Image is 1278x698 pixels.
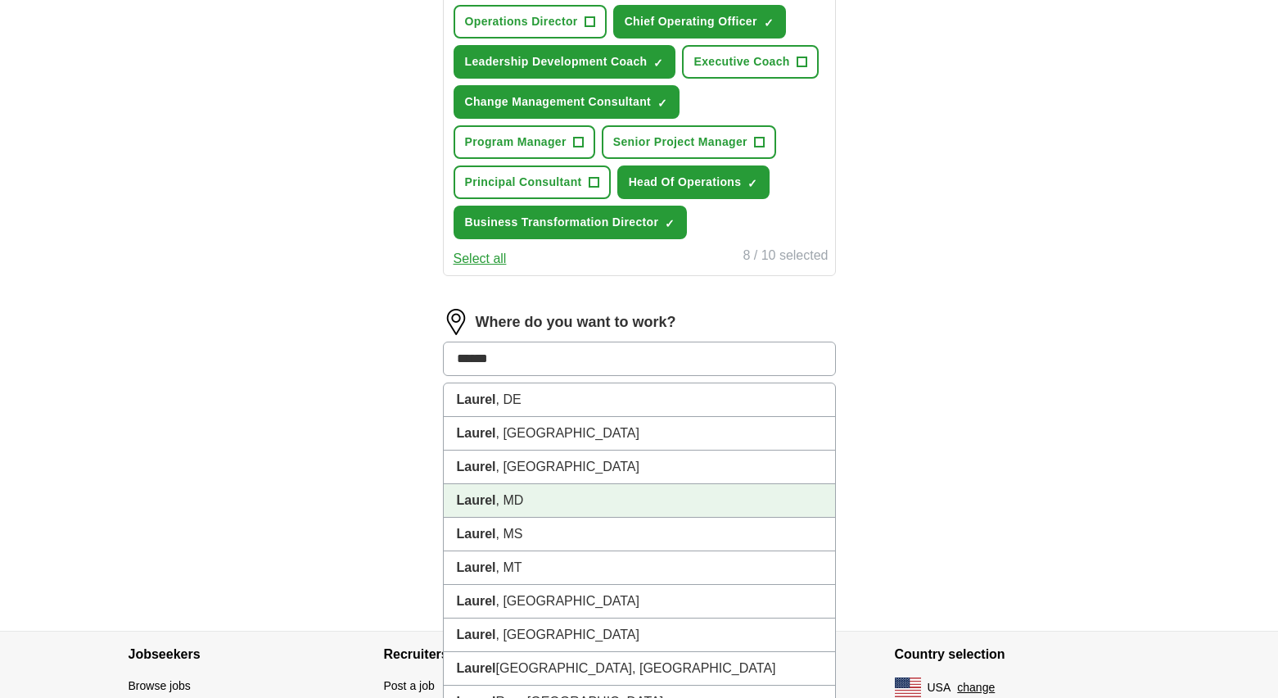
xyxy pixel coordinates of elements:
span: Chief Operating Officer [625,13,757,30]
button: Select all [454,249,507,269]
span: ✓ [665,217,675,230]
label: Where do you want to work? [476,311,676,333]
li: , MT [444,551,835,585]
button: Leadership Development Coach✓ [454,45,676,79]
strong: Laurel [457,460,496,474]
span: Senior Project Manager [613,134,747,151]
strong: Laurel [457,426,496,440]
strong: Laurel [457,628,496,641]
span: ✓ [747,177,757,190]
span: Change Management Consultant [465,93,652,111]
button: Operations Director [454,5,607,39]
button: Change Management Consultant✓ [454,85,680,119]
div: 8 / 10 selected [743,246,828,269]
button: Executive Coach [682,45,818,79]
li: [GEOGRAPHIC_DATA], [GEOGRAPHIC_DATA] [444,652,835,686]
strong: Laurel [457,661,496,675]
li: , MS [444,518,835,551]
span: Principal Consultant [465,174,582,191]
li: , [GEOGRAPHIC_DATA] [444,417,835,451]
span: ✓ [653,57,663,70]
a: Browse jobs [129,679,191,692]
strong: Laurel [457,560,496,574]
img: US flag [895,678,921,697]
span: ✓ [764,16,774,29]
li: , [GEOGRAPHIC_DATA] [444,451,835,484]
span: USA [928,679,951,696]
button: Chief Operating Officer✓ [613,5,786,39]
button: Principal Consultant [454,165,611,199]
li: , [GEOGRAPHIC_DATA] [444,619,835,652]
span: Business Transformation Director [465,214,659,231]
img: location.png [443,309,469,335]
button: Business Transformation Director✓ [454,206,688,239]
button: Head Of Operations✓ [617,165,770,199]
span: Head Of Operations [629,174,742,191]
button: Senior Project Manager [602,125,776,159]
strong: Laurel [457,594,496,608]
span: ✓ [657,97,667,110]
span: Program Manager [465,134,567,151]
strong: Laurel [457,493,496,507]
button: change [957,679,995,696]
span: Executive Coach [693,53,789,70]
span: Operations Director [465,13,578,30]
li: , DE [444,383,835,417]
h4: Country selection [895,632,1150,678]
strong: Laurel [457,392,496,406]
strong: Laurel [457,527,496,541]
span: Leadership Development Coach [465,53,648,70]
a: Post a job [384,679,435,692]
button: Program Manager [454,125,595,159]
li: , [GEOGRAPHIC_DATA] [444,585,835,619]
li: , MD [444,484,835,518]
